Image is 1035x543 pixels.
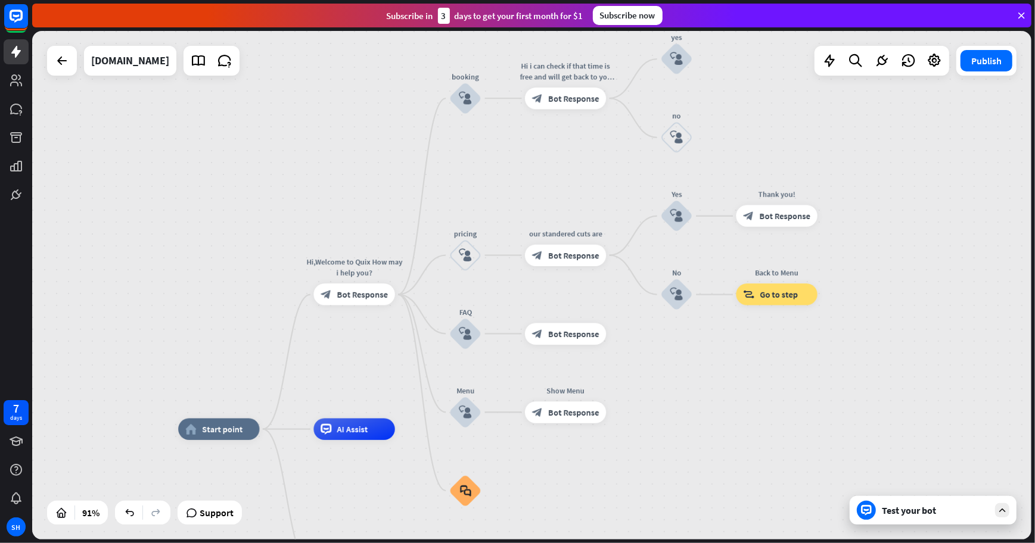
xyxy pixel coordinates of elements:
[459,327,472,341] i: block_user_input
[670,210,683,223] i: block_user_input
[433,385,498,396] div: Menu
[882,504,989,516] div: Test your bot
[728,189,826,199] div: Thank you!
[10,5,45,40] button: Open LiveChat chat widget
[185,424,197,435] i: home_2
[202,424,243,435] span: Start point
[459,485,471,497] i: block_faq
[438,8,450,24] div: 3
[644,267,709,278] div: No
[961,50,1012,71] button: Publish
[10,414,22,422] div: days
[517,385,614,396] div: Show Menu
[433,71,498,82] div: booking
[387,8,583,24] div: Subscribe in days to get your first month for $1
[517,60,614,82] div: Hi i can check if that time is free and will get back to you thrfough a text message or phone call.
[517,228,614,239] div: our standered cuts are
[532,93,543,104] i: block_bot_response
[670,131,683,144] i: block_user_input
[548,407,599,417] span: Bot Response
[7,517,26,536] div: SH
[13,403,19,414] div: 7
[743,289,754,300] i: block_goto
[433,228,498,239] div: pricing
[337,289,388,300] span: Bot Response
[321,289,331,300] i: block_bot_response
[670,52,683,65] i: block_user_input
[760,289,798,300] span: Go to step
[91,46,169,76] div: carrd.co
[459,405,472,419] i: block_user_input
[459,92,472,105] i: block_user_input
[459,249,472,262] i: block_user_input
[644,111,709,121] div: no
[532,250,543,261] i: block_bot_response
[532,328,543,339] i: block_bot_response
[548,250,599,261] span: Bot Response
[548,93,599,104] span: Bot Response
[79,503,103,522] div: 91%
[743,211,754,221] i: block_bot_response
[670,288,683,301] i: block_user_input
[337,424,368,435] span: AI Assist
[548,328,599,339] span: Bot Response
[4,400,29,425] a: 7 days
[760,211,810,221] span: Bot Response
[433,307,498,317] div: FAQ
[644,189,709,199] div: Yes
[644,32,709,43] div: yes
[532,407,543,417] i: block_bot_response
[593,6,663,25] div: Subscribe now
[728,267,826,278] div: Back to Menu
[306,257,403,278] div: Hi,Welcome to Quix How may i help you?
[200,503,234,522] span: Support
